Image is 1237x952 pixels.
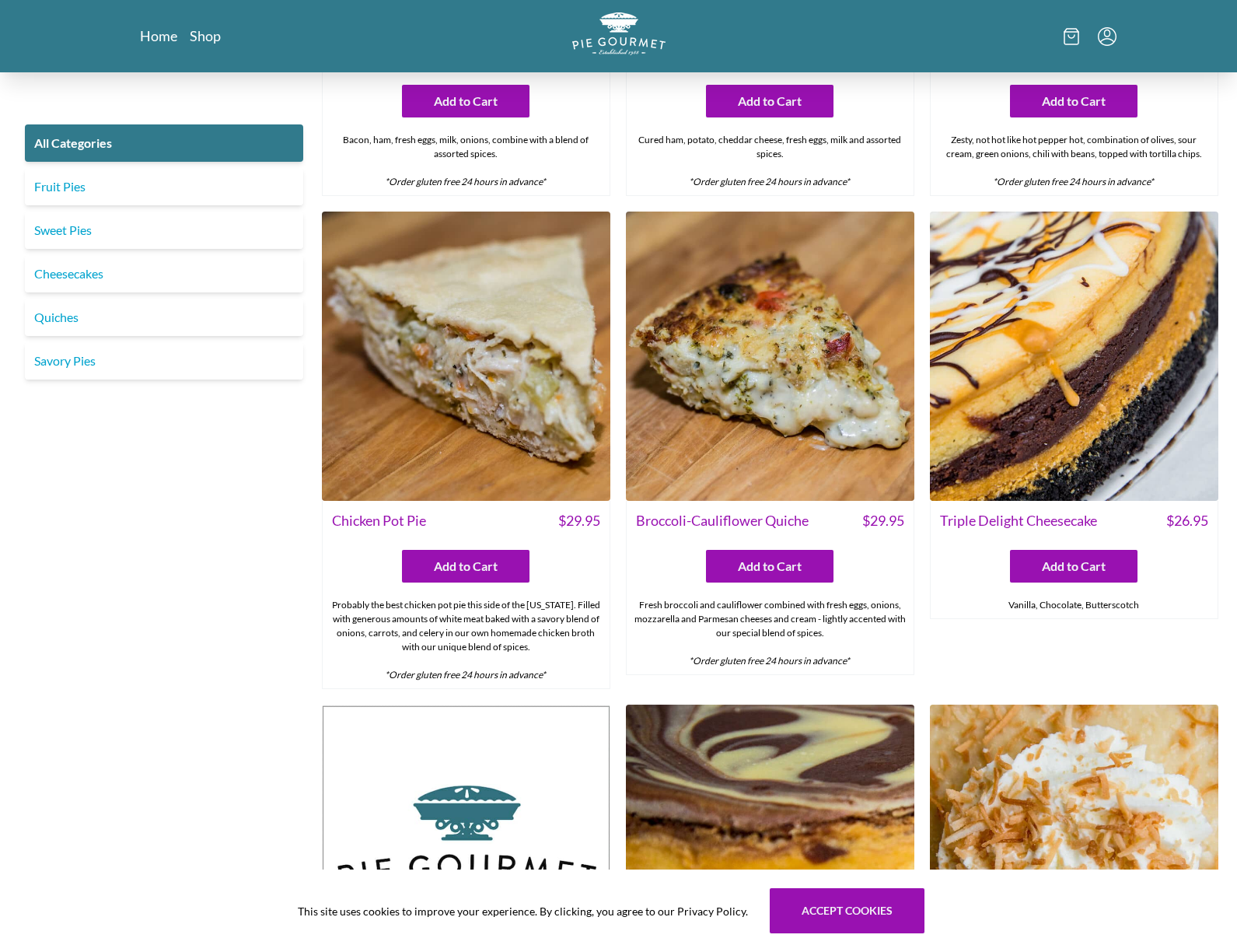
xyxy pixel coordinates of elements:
[298,903,748,919] span: This site uses cookies to improve your experience. By clicking, you agree to our Privacy Policy.
[738,92,802,110] span: Add to Cart
[1010,550,1137,583] button: Add to Cart
[1166,510,1208,531] span: $ 26.95
[140,26,177,45] a: Home
[385,669,546,681] em: *Order gluten free 24 hours in advance*
[25,124,303,162] a: All Categories
[931,592,1218,618] div: Vanilla, Chocolate, Butterscotch
[25,212,303,249] a: Sweet Pies
[738,557,802,576] span: Add to Cart
[402,550,529,583] button: Add to Cart
[434,557,498,576] span: Add to Cart
[434,92,498,110] span: Add to Cart
[931,127,1218,195] div: Zesty, not hot like hot pepper hot, combination of olives, sour cream, green onions, chili with b...
[190,26,221,45] a: Shop
[689,655,850,667] em: *Order gluten free 24 hours in advance*
[706,550,833,583] button: Add to Cart
[558,510,600,531] span: $ 29.95
[323,127,610,195] div: Bacon, ham, fresh eggs, milk, onions, combine with a blend of assorted spices.
[770,888,924,933] button: Accept cookies
[1010,85,1137,117] button: Add to Cart
[930,212,1218,500] img: Triple Delight Cheesecake
[572,12,666,55] img: logo
[636,510,809,531] span: Broccoli-Cauliflower Quiche
[627,127,914,195] div: Cured ham, potato, cheddar cheese, fresh eggs, milk and assorted spices.
[627,592,914,674] div: Fresh broccoli and cauliflower combined with fresh eggs, onions, mozzarella and Parmesan cheeses ...
[626,212,914,500] img: Broccoli-Cauliflower Quiche
[1042,557,1106,576] span: Add to Cart
[862,510,904,531] span: $ 29.95
[706,85,833,117] button: Add to Cart
[1098,27,1116,46] button: Menu
[25,299,303,336] a: Quiches
[572,12,666,60] a: Logo
[322,212,610,500] img: Chicken Pot Pie
[402,85,529,117] button: Add to Cart
[25,342,303,380] a: Savory Pies
[940,510,1097,531] span: Triple Delight Cheesecake
[25,168,303,205] a: Fruit Pies
[689,176,850,187] em: *Order gluten free 24 hours in advance*
[385,176,546,187] em: *Order gluten free 24 hours in advance*
[323,592,610,688] div: Probably the best chicken pot pie this side of the [US_STATE]. Filled with generous amounts of wh...
[1042,92,1106,110] span: Add to Cart
[25,255,303,292] a: Cheesecakes
[332,510,426,531] span: Chicken Pot Pie
[993,176,1154,187] em: *Order gluten free 24 hours in advance*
